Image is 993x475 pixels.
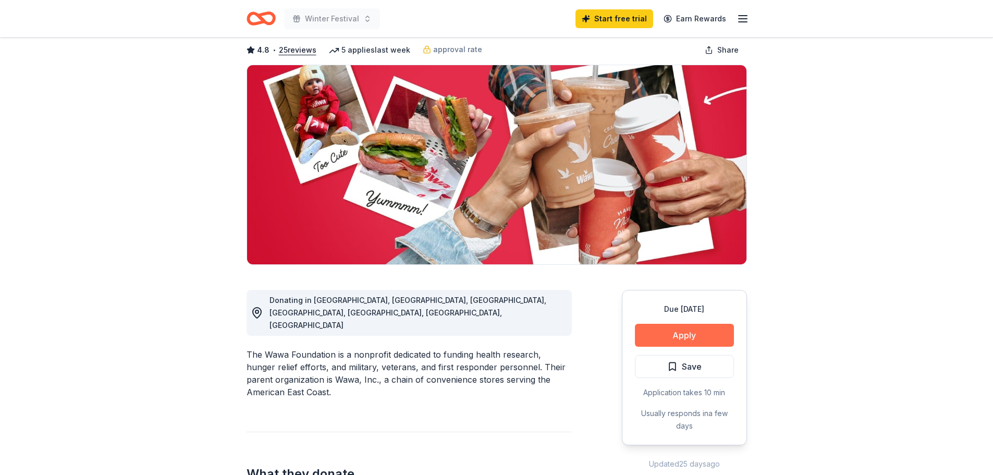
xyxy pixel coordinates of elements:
[622,458,747,470] div: Updated 25 days ago
[423,43,482,56] a: approval rate
[433,43,482,56] span: approval rate
[717,44,739,56] span: Share
[696,40,747,60] button: Share
[247,65,746,264] img: Image for Wawa Foundation
[305,13,359,25] span: Winter Festival
[635,355,734,378] button: Save
[657,9,732,28] a: Earn Rewards
[284,8,380,29] button: Winter Festival
[575,9,653,28] a: Start free trial
[257,44,269,56] span: 4.8
[682,360,702,373] span: Save
[635,386,734,399] div: Application takes 10 min
[247,348,572,398] div: The Wawa Foundation is a nonprofit dedicated to funding health research, hunger relief efforts, a...
[635,303,734,315] div: Due [DATE]
[635,407,734,432] div: Usually responds in a few days
[269,296,546,330] span: Donating in [GEOGRAPHIC_DATA], [GEOGRAPHIC_DATA], [GEOGRAPHIC_DATA], [GEOGRAPHIC_DATA], [GEOGRAPH...
[279,44,316,56] button: 25reviews
[272,46,276,54] span: •
[329,44,410,56] div: 5 applies last week
[635,324,734,347] button: Apply
[247,6,276,31] a: Home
